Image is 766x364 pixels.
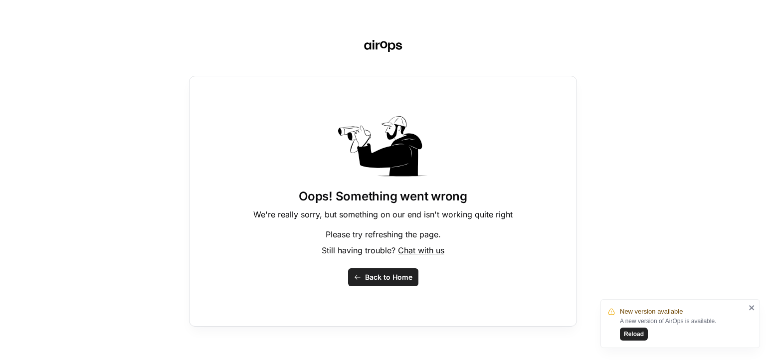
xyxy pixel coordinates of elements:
[620,328,648,341] button: Reload
[620,317,746,341] div: A new version of AirOps is available.
[322,244,444,256] p: Still having trouble?
[299,188,467,204] h1: Oops! Something went wrong
[326,228,441,240] p: Please try refreshing the page.
[348,268,418,286] button: Back to Home
[749,304,756,312] button: close
[620,307,683,317] span: New version available
[365,272,412,282] span: Back to Home
[398,245,444,255] span: Chat with us
[253,208,513,220] p: We're really sorry, but something on our end isn't working quite right
[624,330,644,339] span: Reload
